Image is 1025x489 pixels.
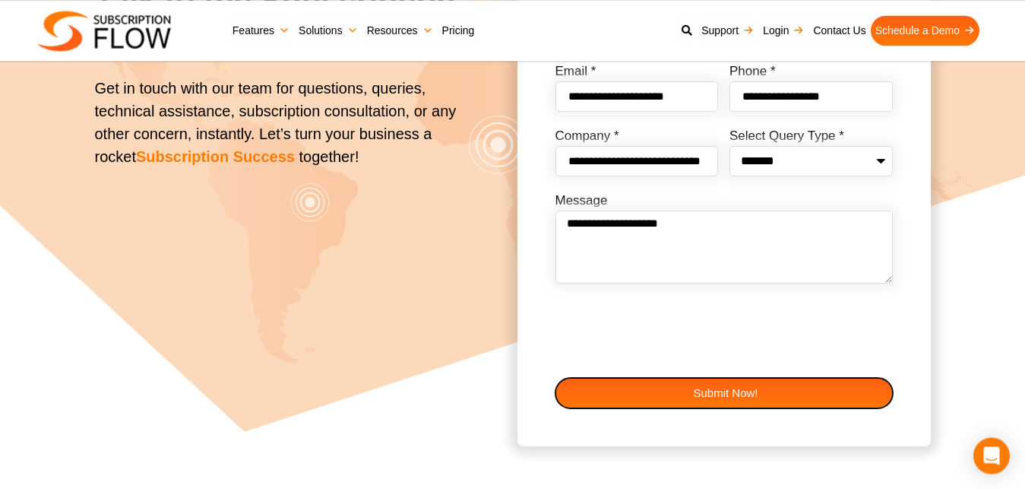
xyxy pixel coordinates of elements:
a: Resources [362,15,438,46]
label: Select Query Type * [729,129,844,146]
a: Contact Us [808,15,870,46]
label: Phone * [729,65,776,81]
a: Login [758,15,808,46]
span: Subscription Success [136,148,295,165]
label: Message [555,194,608,211]
iframe: reCAPTCHA [555,301,786,360]
label: Company * [555,129,619,146]
label: Email * [555,65,596,81]
a: Support [697,15,758,46]
a: Features [228,15,294,46]
a: Solutions [294,15,362,46]
a: Schedule a Demo [871,15,979,46]
a: Pricing [438,15,479,46]
button: Submit Now! [555,378,893,408]
div: Open Intercom Messenger [973,437,1010,474]
img: Subscriptionflow [38,11,171,51]
div: Get in touch with our team for questions, queries, technical assistance, subscription consultatio... [95,77,460,168]
span: Submit Now! [693,387,758,399]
